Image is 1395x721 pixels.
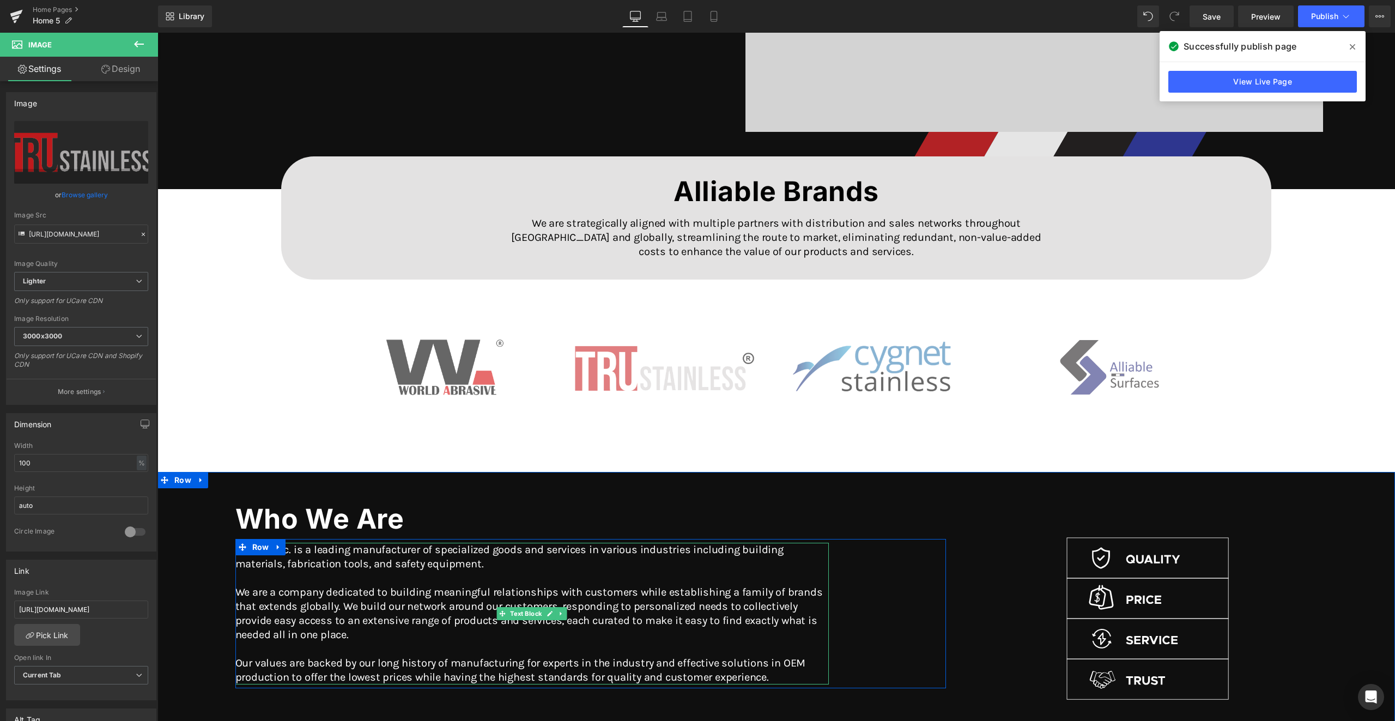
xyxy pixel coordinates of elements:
span: Preview [1251,11,1281,22]
a: Browse gallery [62,185,108,204]
a: New Library [158,5,212,27]
div: Open Intercom Messenger [1358,684,1384,710]
p: Alliable Inc. is a leading manufacturer of specialized goods and services in various industries i... [78,510,672,538]
input: https://your-shop.myshopify.com [14,601,148,619]
button: More settings [7,379,156,404]
div: Height [14,484,148,492]
span: alliable brands [516,142,721,175]
div: Only support for UCare CDN and Shopify CDN [14,352,148,376]
span: Row [14,439,37,456]
div: Open link In [14,654,148,662]
span: Publish [1311,12,1338,21]
span: Successfully publish page [1184,40,1296,53]
input: auto [14,496,148,514]
input: auto [14,454,148,472]
span: Who We Are [78,470,247,502]
a: Expand / Collapse [37,439,51,456]
a: Mobile [701,5,727,27]
div: % [137,456,147,470]
a: Tablet [675,5,701,27]
button: More [1369,5,1391,27]
p: Our values are backed by our long history of manufacturing for experts in the industry and effect... [78,623,672,652]
div: Image Link [14,589,148,596]
b: 3000x3000 [23,332,62,340]
b: Lighter [23,277,46,285]
span: Text Block [351,574,387,587]
span: Row [92,506,114,523]
div: Circle Image [14,527,114,538]
span: Save [1203,11,1221,22]
a: Home Pages [33,5,158,14]
a: Expand / Collapse [398,574,410,587]
div: Only support for UCare CDN [14,296,148,312]
div: Dimension [14,414,52,429]
input: Link [14,225,148,244]
span: Home 5 [33,16,60,25]
span: Library [179,11,204,21]
button: Undo [1137,5,1159,27]
p: More settings [58,387,101,397]
span: Image [28,40,52,49]
div: Image [14,93,37,108]
a: Desktop [622,5,648,27]
div: Image Src [14,211,148,219]
button: Redo [1163,5,1185,27]
p: We are strategically aligned with multiple partners with distribution and sales networks througho... [346,184,891,226]
b: Current Tab [23,671,62,679]
a: Design [81,57,160,81]
button: Publish [1298,5,1364,27]
a: Laptop [648,5,675,27]
div: Width [14,442,148,450]
a: Pick Link [14,624,80,646]
div: or [14,189,148,201]
p: We are a company dedicated to building meaningful relationships with customers while establishing... [78,553,672,609]
div: Image Quality [14,260,148,268]
div: Link [14,560,29,575]
div: Image Resolution [14,315,148,323]
a: Expand / Collapse [114,506,128,523]
a: Preview [1238,5,1294,27]
a: View Live Page [1168,71,1357,93]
